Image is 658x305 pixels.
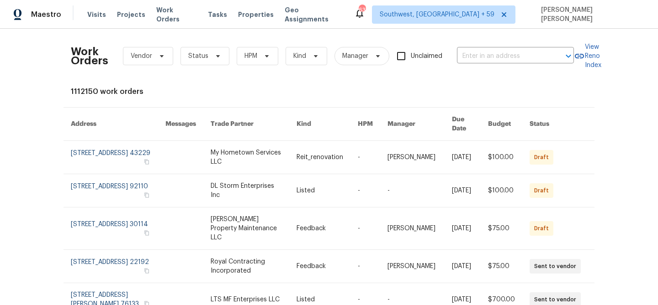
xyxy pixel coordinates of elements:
[131,52,152,61] span: Vendor
[342,52,368,61] span: Manager
[380,10,494,19] span: Southwest, [GEOGRAPHIC_DATA] + 59
[87,10,106,19] span: Visits
[411,52,442,61] span: Unclaimed
[71,47,108,65] h2: Work Orders
[350,141,380,174] td: -
[289,108,350,141] th: Kind
[293,52,306,61] span: Kind
[244,52,257,61] span: HPM
[562,50,575,62] button: Open
[350,250,380,283] td: -
[289,207,350,250] td: Feedback
[71,87,587,96] div: 1112150 work orders
[117,10,145,19] span: Projects
[350,108,380,141] th: HPM
[350,207,380,250] td: -
[143,229,151,237] button: Copy Address
[31,10,61,19] span: Maestro
[574,42,601,70] a: View Reno Index
[380,207,445,250] td: [PERSON_NAME]
[285,5,343,24] span: Geo Assignments
[457,49,548,63] input: Enter in an address
[203,141,289,174] td: My Hometown Services LLC
[203,207,289,250] td: [PERSON_NAME] Property Maintenance LLC
[380,108,445,141] th: Manager
[64,108,158,141] th: Address
[380,174,445,207] td: -
[203,250,289,283] td: Royal Contracting Incorporated
[289,174,350,207] td: Listed
[143,158,151,166] button: Copy Address
[380,141,445,174] td: [PERSON_NAME]
[156,5,197,24] span: Work Orders
[522,108,594,141] th: Status
[537,5,644,24] span: [PERSON_NAME] [PERSON_NAME]
[289,141,350,174] td: Reit_renovation
[158,108,203,141] th: Messages
[188,52,208,61] span: Status
[359,5,365,15] div: 637
[143,191,151,199] button: Copy Address
[238,10,274,19] span: Properties
[289,250,350,283] td: Feedback
[350,174,380,207] td: -
[380,250,445,283] td: [PERSON_NAME]
[203,108,289,141] th: Trade Partner
[481,108,522,141] th: Budget
[203,174,289,207] td: DL Storm Enterprises Inc
[208,11,227,18] span: Tasks
[143,267,151,275] button: Copy Address
[445,108,481,141] th: Due Date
